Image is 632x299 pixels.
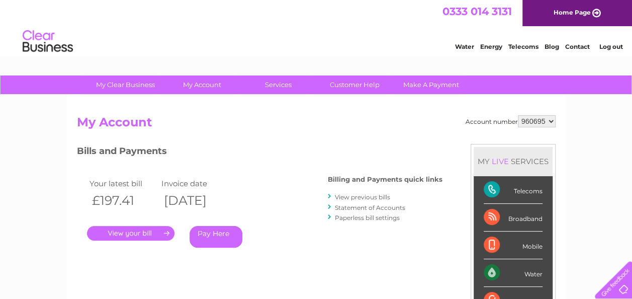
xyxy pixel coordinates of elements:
a: Paperless bill settings [335,214,400,221]
div: Water [484,259,543,287]
a: Log out [599,43,622,50]
a: Water [455,43,474,50]
td: Invoice date [159,177,231,190]
a: Energy [480,43,502,50]
a: My Clear Business [84,76,167,94]
th: [DATE] [159,190,231,211]
div: Mobile [484,232,543,259]
div: Clear Business is a trading name of Verastar Limited (registered in [GEOGRAPHIC_DATA] No. 3667643... [79,6,554,49]
h2: My Account [77,115,556,134]
a: Telecoms [508,43,538,50]
a: Services [237,76,320,94]
a: View previous bills [335,193,390,201]
div: LIVE [490,157,511,166]
h4: Billing and Payments quick links [328,176,442,183]
a: . [87,226,174,241]
a: Blog [545,43,559,50]
a: Make A Payment [390,76,473,94]
a: 0333 014 3131 [442,5,512,18]
a: My Account [160,76,243,94]
a: Contact [565,43,590,50]
a: Pay Here [190,226,242,248]
a: Customer Help [313,76,396,94]
h3: Bills and Payments [77,144,442,162]
a: Statement of Accounts [335,204,405,211]
th: £197.41 [87,190,159,211]
td: Your latest bill [87,177,159,190]
div: Account number [466,115,556,127]
div: MY SERVICES [474,147,553,176]
div: Telecoms [484,176,543,204]
div: Broadband [484,204,543,232]
img: logo.png [22,26,73,57]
